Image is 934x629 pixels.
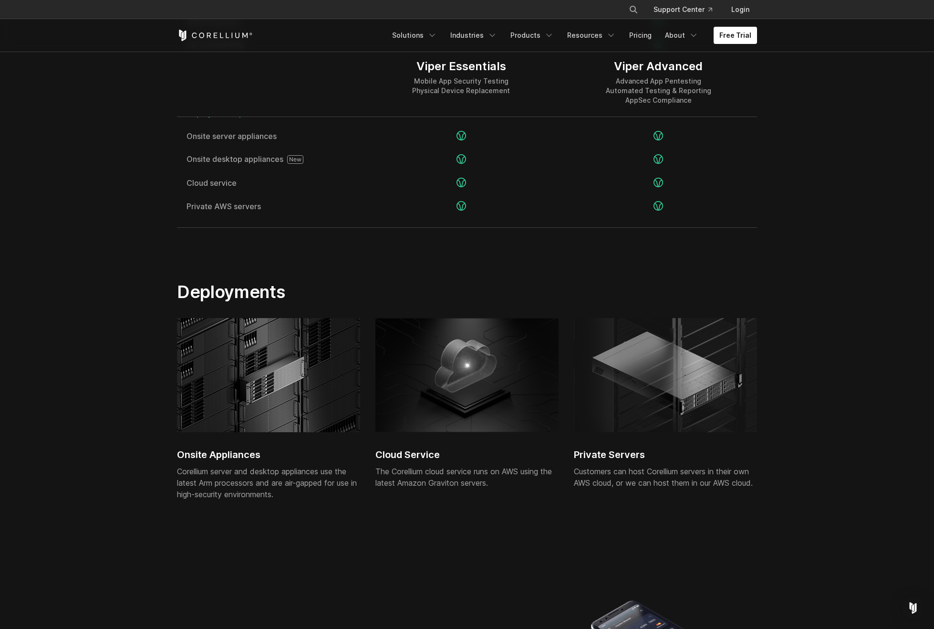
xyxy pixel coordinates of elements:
div: Advanced App Pentesting Automated Testing & Reporting AppSec Compliance [606,76,711,105]
h2: Onsite Appliances [177,448,360,462]
a: Products [505,27,560,44]
div: Viper Advanced [606,59,711,74]
div: Corellium server and desktop appliances use the latest Arm processors and are air-gapped for use ... [177,466,360,500]
span: Deployment Options [187,109,747,117]
a: Corellium Home [177,30,253,41]
span: Private AWS servers [187,203,353,210]
span: Cloud service [187,179,353,187]
div: The Corellium cloud service runs on AWS using the latest Amazon Graviton servers. [375,466,559,489]
img: Corellium Viper servers [574,318,757,432]
div: Viper Essentials [412,59,510,74]
a: Support Center [646,1,720,18]
h2: Deployments [177,281,557,302]
a: Resources [561,27,622,44]
a: Login [724,1,757,18]
a: About [659,27,704,44]
a: Solutions [386,27,443,44]
div: Open Intercom Messenger [902,597,924,619]
img: Corellium platform cloud service [375,318,559,432]
span: Onsite desktop appliances [187,155,353,164]
button: Search [625,1,642,18]
h2: Private Servers [574,448,757,462]
a: Free Trial [714,27,757,44]
span: Onsite server appliances [187,132,353,140]
a: Pricing [623,27,657,44]
a: Industries [445,27,503,44]
div: Navigation Menu [386,27,757,44]
h2: Cloud Service [375,448,559,462]
div: Navigation Menu [617,1,757,18]
div: Mobile App Security Testing Physical Device Replacement [412,76,510,96]
div: Customers can host Corellium servers in their own AWS cloud, or we can host them in our AWS cloud. [574,466,757,489]
img: Onsite Appliances for Corellium server and desktop appliances [177,318,360,432]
